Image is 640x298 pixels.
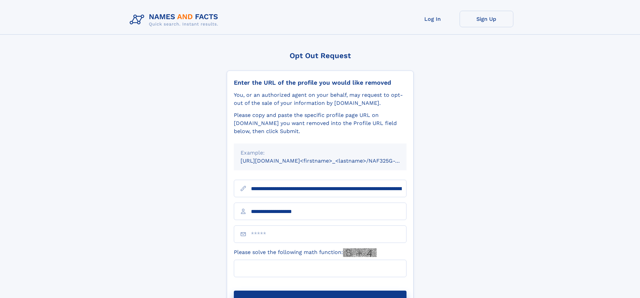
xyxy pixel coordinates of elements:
[234,111,407,135] div: Please copy and paste the specific profile page URL on [DOMAIN_NAME] you want removed into the Pr...
[234,248,377,257] label: Please solve the following math function:
[460,11,513,27] a: Sign Up
[227,51,414,60] div: Opt Out Request
[234,79,407,86] div: Enter the URL of the profile you would like removed
[127,11,224,29] img: Logo Names and Facts
[241,149,400,157] div: Example:
[406,11,460,27] a: Log In
[234,91,407,107] div: You, or an authorized agent on your behalf, may request to opt-out of the sale of your informatio...
[241,158,419,164] small: [URL][DOMAIN_NAME]<firstname>_<lastname>/NAF325G-xxxxxxxx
